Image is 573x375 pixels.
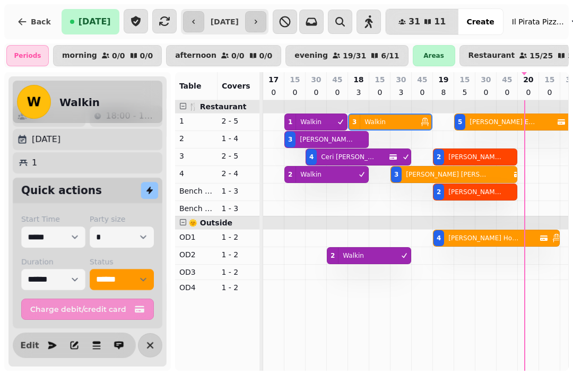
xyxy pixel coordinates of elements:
label: Duration [21,256,85,267]
p: Walkin [300,170,322,179]
button: evening19/316/11 [285,45,408,66]
p: 19 [438,74,448,85]
div: 2 [437,153,441,161]
p: 0 [524,87,533,98]
p: 15 [375,74,385,85]
div: 2 [437,188,441,196]
p: 15 [459,74,470,85]
p: Restaurant [468,51,515,60]
span: 31 [409,18,420,26]
label: Status [90,256,154,267]
h2: Walkin [59,95,100,110]
p: 0 [545,87,554,98]
p: 2 - 4 [221,168,255,179]
p: [PERSON_NAME] Holdsworth [448,234,518,242]
button: Charge debit/credit card [21,299,154,320]
p: 5 [461,87,469,98]
p: 0 [270,87,278,98]
div: 1 [288,118,292,126]
p: 6 / 11 [381,52,399,59]
p: 0 / 0 [140,52,153,59]
p: 0 [333,87,342,98]
button: morning0/00/0 [53,45,162,66]
p: 0 / 0 [259,52,273,59]
button: Edit [19,335,40,356]
p: Bench Left [179,186,213,196]
p: 18 [353,74,363,85]
p: 20 [523,74,533,85]
p: 1 - 3 [221,186,255,196]
p: Walkin [300,118,322,126]
p: 3 [354,87,363,98]
button: Back [8,9,59,34]
p: morning [62,51,97,60]
p: Bench Right [179,203,213,214]
span: 11 [434,18,446,26]
p: 30 [481,74,491,85]
p: OD1 [179,232,213,242]
p: [PERSON_NAME] [PERSON_NAME] [448,188,502,196]
span: Charge debit/credit card [30,306,132,313]
button: 3111 [386,9,459,34]
div: 2 [288,170,292,179]
button: [DATE] [62,9,119,34]
p: 0 [291,87,299,98]
p: 30 [396,74,406,85]
p: Walkin [343,251,364,260]
p: OD2 [179,249,213,260]
div: Periods [6,45,49,66]
p: 2 - 5 [221,116,255,126]
p: 45 [417,74,427,85]
span: W [27,95,41,108]
p: [PERSON_NAME] [PERSON_NAME] [448,153,502,161]
div: Areas [413,45,455,66]
p: Ceri [PERSON_NAME] [321,153,375,161]
h2: Quick actions [21,183,102,198]
p: 30 [311,74,321,85]
p: 17 [268,74,279,85]
p: 1 - 2 [221,249,255,260]
button: afternoon0/00/0 [166,45,281,66]
span: Create [466,18,494,25]
label: Start Time [21,214,85,224]
p: 2 - 5 [221,151,255,161]
p: 0 / 0 [231,52,245,59]
span: Edit [23,341,36,350]
span: Back [31,18,51,25]
p: 1 - 4 [221,133,255,144]
p: 3 [397,87,405,98]
span: 🍴 Restaurant [188,102,247,111]
label: Party size [90,214,154,224]
p: 45 [332,74,342,85]
div: 2 [331,251,335,260]
p: 3 [179,151,213,161]
div: 3 [394,170,398,179]
p: [PERSON_NAME] Quelch [300,135,354,144]
p: OD4 [179,282,213,293]
p: 8 [439,87,448,98]
p: 1 [32,156,37,169]
div: 3 [352,118,357,126]
p: 45 [502,74,512,85]
p: 2 [179,133,213,144]
p: evening [294,51,328,60]
p: 1 - 3 [221,203,255,214]
p: 15 / 25 [529,52,553,59]
div: 5 [458,118,462,126]
p: [DATE] [32,133,60,146]
p: Walkin [364,118,386,126]
p: 0 [482,87,490,98]
p: 19 / 31 [343,52,366,59]
p: 1 - 2 [221,282,255,293]
button: Create [458,9,502,34]
p: 0 [376,87,384,98]
p: afternoon [175,51,216,60]
p: 15 [290,74,300,85]
p: 15 [544,74,554,85]
p: 4 [179,168,213,179]
span: 🌞 Outside [188,219,232,227]
p: 0 [312,87,320,98]
span: Il Pirata Pizzata [512,16,565,27]
p: 1 - 2 [221,267,255,277]
p: 1 - 2 [221,232,255,242]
